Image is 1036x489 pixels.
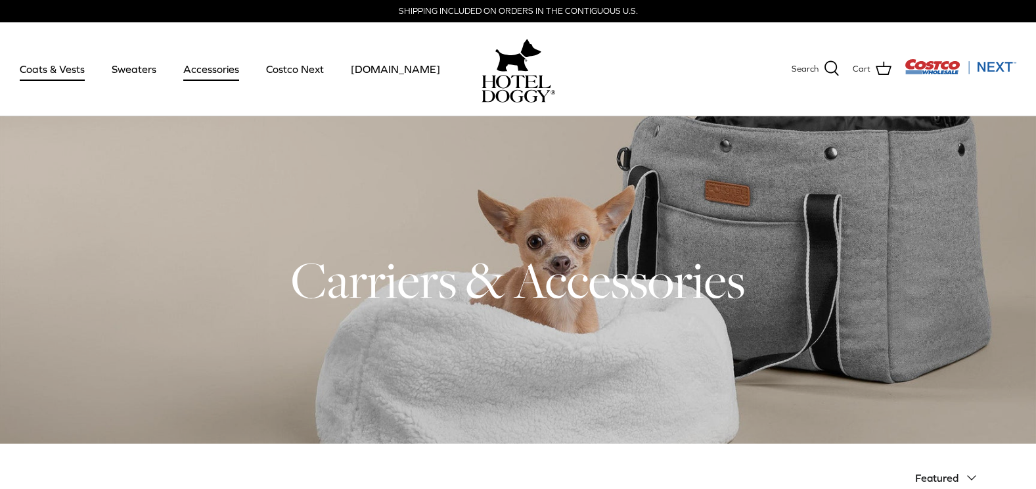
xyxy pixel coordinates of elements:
[915,472,958,484] span: Featured
[8,47,97,91] a: Coats & Vests
[52,248,985,312] h1: Carriers & Accessories
[853,60,891,78] a: Cart
[339,47,452,91] a: [DOMAIN_NAME]
[905,67,1016,77] a: Visit Costco Next
[100,47,168,91] a: Sweaters
[254,47,336,91] a: Costco Next
[792,62,819,76] span: Search
[853,62,870,76] span: Cart
[495,35,541,75] img: hoteldoggy.com
[482,35,555,103] a: hoteldoggy.com hoteldoggycom
[792,60,840,78] a: Search
[482,75,555,103] img: hoteldoggycom
[905,58,1016,75] img: Costco Next
[171,47,251,91] a: Accessories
